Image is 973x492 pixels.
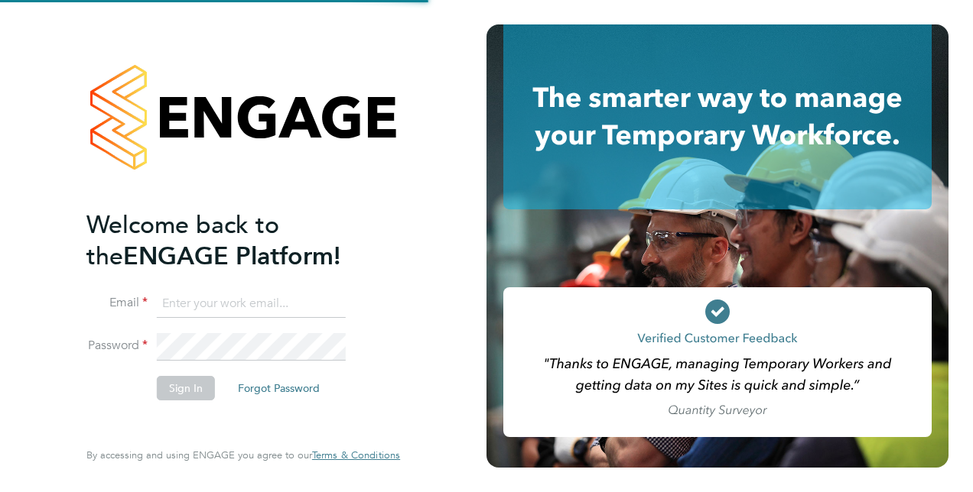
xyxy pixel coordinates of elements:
[312,449,400,461] a: Terms & Conditions
[226,376,332,400] button: Forgot Password
[86,448,400,461] span: By accessing and using ENGAGE you agree to our
[86,338,148,354] label: Password
[86,210,279,271] span: Welcome back to the
[157,376,215,400] button: Sign In
[86,295,148,311] label: Email
[312,448,400,461] span: Terms & Conditions
[86,209,385,272] h2: ENGAGE Platform!
[157,290,346,318] input: Enter your work email...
